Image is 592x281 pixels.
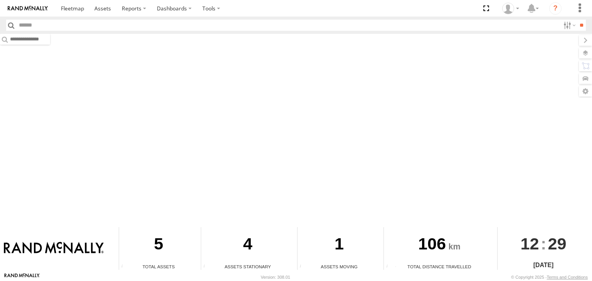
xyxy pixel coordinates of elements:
[384,263,494,270] div: Total Distance Travelled
[384,227,494,263] div: 106
[547,275,588,279] a: Terms and Conditions
[298,264,309,270] div: Total number of assets current in transit.
[119,263,198,270] div: Total Assets
[4,273,40,281] a: Visit our Website
[119,227,198,263] div: 5
[499,3,522,14] div: Grainge Ryall
[560,20,577,31] label: Search Filter Options
[549,2,562,15] i: ?
[498,227,589,260] div: :
[201,227,294,263] div: 4
[4,242,104,255] img: Rand McNally
[498,261,589,270] div: [DATE]
[298,263,381,270] div: Assets Moving
[298,227,381,263] div: 1
[119,264,131,270] div: Total number of Enabled Assets
[521,227,539,260] span: 12
[511,275,588,279] div: © Copyright 2025 -
[201,264,213,270] div: Total number of assets current stationary.
[579,86,592,97] label: Map Settings
[8,6,48,11] img: rand-logo.svg
[261,275,290,279] div: Version: 308.01
[384,264,395,270] div: Total distance travelled by all assets within specified date range and applied filters
[548,227,567,260] span: 29
[201,263,294,270] div: Assets Stationary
